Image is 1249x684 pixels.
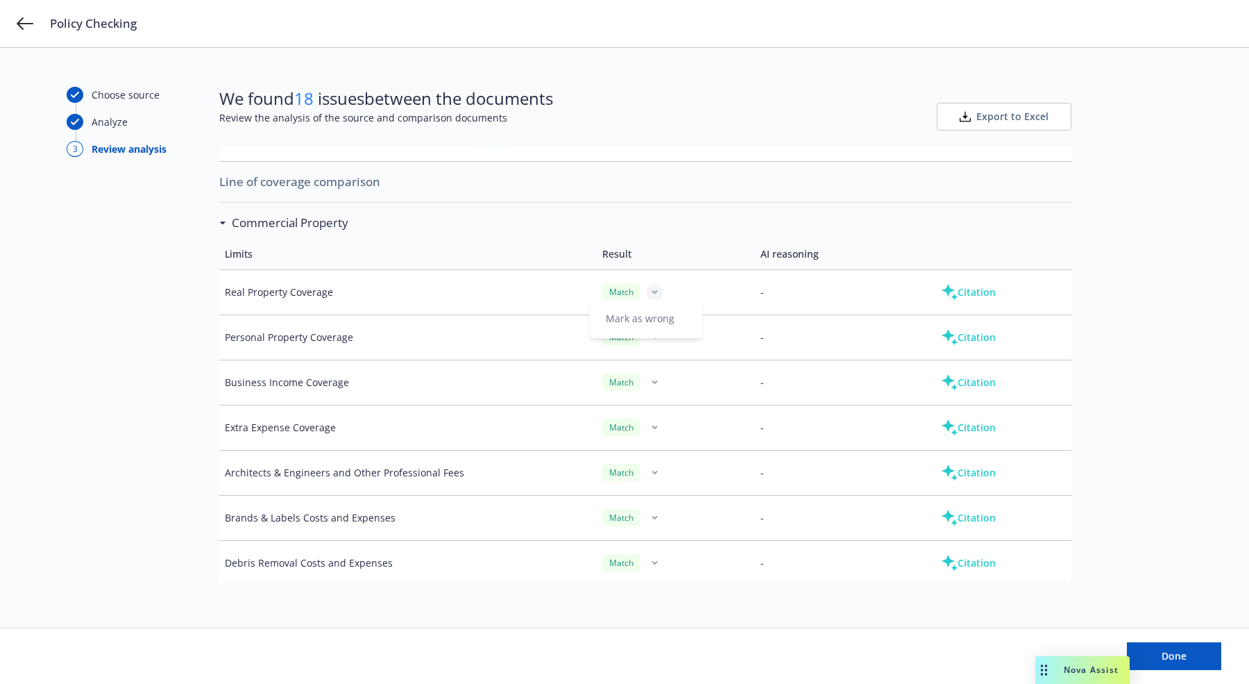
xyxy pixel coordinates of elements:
[919,324,1018,351] button: Citation
[219,315,597,360] td: Personal Property Coverage
[1064,664,1119,676] span: Nova Assist
[1035,656,1053,684] div: Drag to move
[219,238,597,270] td: Limits
[219,214,348,232] div: Commercial Property
[602,554,640,572] div: Match
[219,405,597,450] td: Extra Expense Coverage
[602,509,640,526] div: Match
[219,360,597,405] td: Business Income Coverage
[92,142,167,156] div: Review analysis
[919,369,1018,397] button: Citation
[219,110,553,125] span: Review the analysis of the source and comparison documents
[976,110,1048,124] span: Export to Excel
[919,504,1018,532] button: Citation
[294,87,314,110] span: 18
[919,459,1018,487] button: Citation
[92,115,128,129] div: Analyze
[232,214,348,232] h3: Commercial Property
[219,450,597,495] td: Architects & Engineers and Other Professional Fees
[919,549,1018,577] button: Citation
[602,464,640,481] div: Match
[597,238,755,270] td: Result
[755,495,913,540] td: -
[755,540,913,585] td: -
[919,414,1018,442] button: Citation
[919,278,1018,306] button: Citation
[755,238,913,270] td: AI reasoning
[219,87,553,110] span: We found issues between the documents
[219,167,1071,197] span: Line of coverage comparison
[1127,642,1221,670] button: Done
[755,315,913,360] td: -
[602,283,640,301] div: Match
[1162,649,1187,662] span: Done
[92,87,160,102] div: Choose source
[937,103,1071,131] button: Export to Excel
[755,360,913,405] td: -
[219,495,597,540] td: Brands & Labels Costs and Expenses
[219,269,597,315] td: Real Property Coverage
[589,305,702,333] a: Mark as wrong
[219,540,597,585] td: Debris Removal Costs and Expenses
[1035,656,1130,684] button: Nova Assist
[755,405,913,450] td: -
[50,15,137,32] span: Policy Checking
[67,141,83,157] div: 3
[602,419,640,436] div: Match
[602,374,640,391] div: Match
[755,450,913,495] td: -
[755,269,913,315] td: -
